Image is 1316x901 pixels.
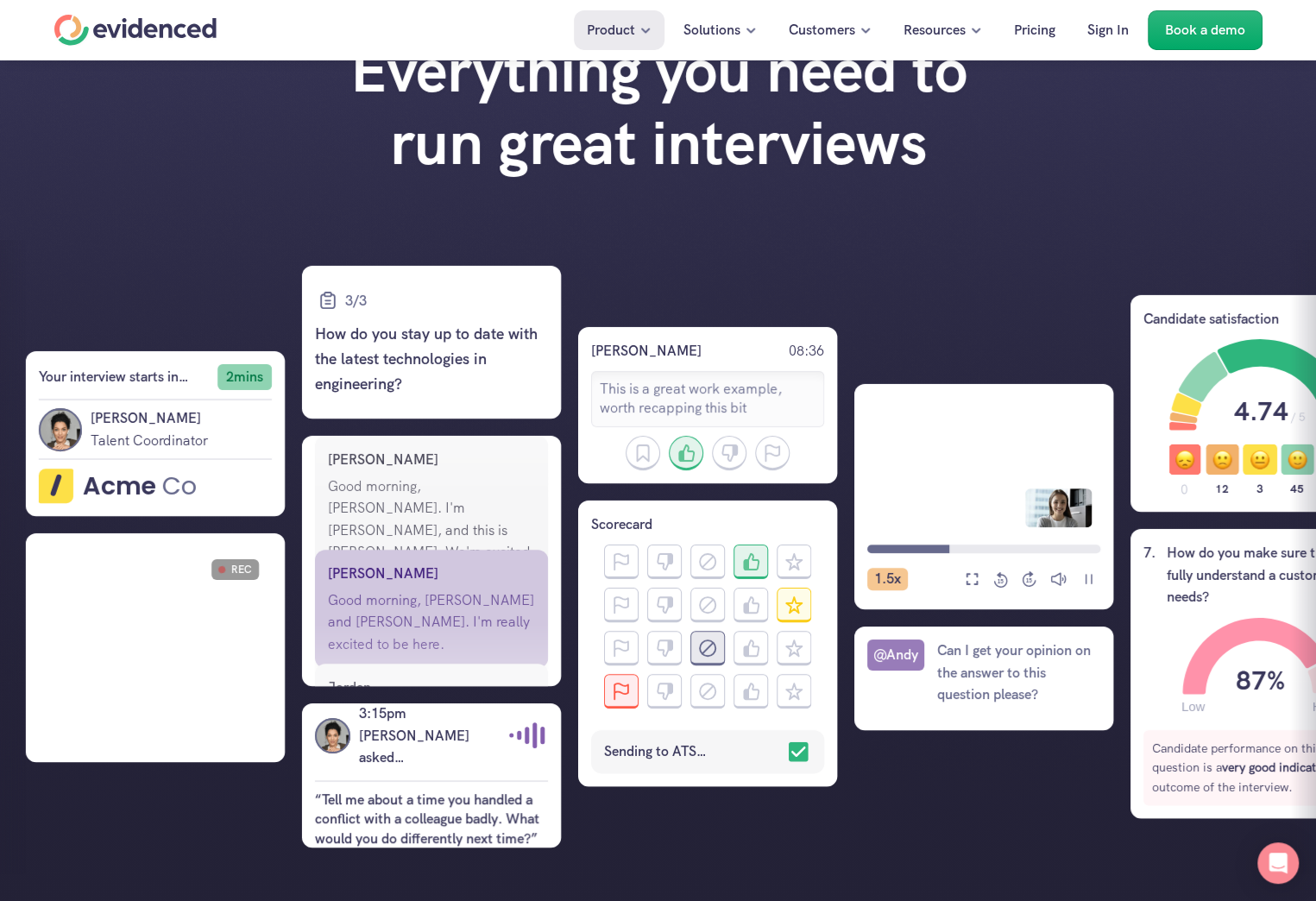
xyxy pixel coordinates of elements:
[904,19,966,41] p: Resources
[789,19,855,41] p: Customers
[54,15,217,46] a: Home
[683,19,740,41] p: Solutions
[1014,19,1055,41] p: Pricing
[1001,10,1068,50] a: Pricing
[587,19,635,41] p: Product
[1148,10,1262,50] a: Book a demo
[1074,10,1142,50] a: Sign In
[1257,842,1299,884] div: Open Intercom Messenger
[1165,19,1245,41] p: Book a demo
[1087,19,1129,41] p: Sign In
[313,35,1004,180] h1: Everything you need to run great interviews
